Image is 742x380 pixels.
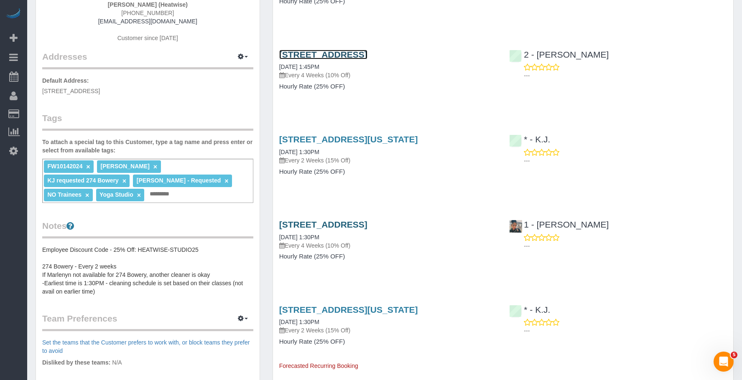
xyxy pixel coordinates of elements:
a: 2 - [PERSON_NAME] [509,50,609,59]
span: N/A [112,359,122,366]
h4: Hourly Rate (25% OFF) [279,253,497,260]
a: × [85,192,89,199]
a: [DATE] 1:30PM [279,149,319,155]
a: × [153,163,157,170]
span: [STREET_ADDRESS] [42,88,100,94]
legend: Tags [42,112,253,131]
p: Every 4 Weeks (10% Off) [279,71,497,79]
a: 1 - [PERSON_NAME] [509,220,609,229]
p: Every 2 Weeks (15% Off) [279,326,497,334]
a: * - K.J. [509,134,550,144]
label: Disliked by these teams: [42,358,110,367]
a: × [86,163,90,170]
h4: Hourly Rate (25% OFF) [279,83,497,90]
span: [PERSON_NAME] - Requested [137,177,221,184]
h4: Hourly Rate (25% OFF) [279,338,497,345]
a: [STREET_ADDRESS][US_STATE] [279,305,418,314]
span: 5 [731,352,737,358]
span: Customer since [DATE] [117,35,178,41]
p: --- [524,327,727,335]
a: [STREET_ADDRESS] [279,50,367,59]
p: --- [524,157,727,165]
span: [PHONE_NUMBER] [121,10,174,16]
label: To attach a special tag to this Customer, type a tag name and press enter or select from availabl... [42,138,253,155]
a: [DATE] 1:45PM [279,63,319,70]
a: [EMAIL_ADDRESS][DOMAIN_NAME] [98,18,197,25]
label: Default Address: [42,76,89,85]
img: 1 - Marlenyn Robles [510,220,522,233]
a: Set the teams that the Customer prefers to work with, or block teams they prefer to avoid [42,339,250,354]
span: FW10142024 [47,163,82,170]
span: Forecasted Recurring Booking [279,362,358,369]
strong: [PERSON_NAME] (Heatwise) [108,1,188,8]
a: [DATE] 1:30PM [279,234,319,241]
legend: Notes [42,220,253,238]
a: × [224,177,228,185]
pre: Employee Discount Code - 25% Off: HEATWISE-STUDIO25 274 Bowery - Every 2 weeks If Marlenyn not av... [42,246,253,296]
h4: Hourly Rate (25% OFF) [279,168,497,175]
legend: Team Preferences [42,312,253,331]
a: * - K.J. [509,305,550,314]
p: --- [524,242,727,250]
a: × [122,177,126,185]
span: Yoga Studio [99,191,133,198]
img: Automaid Logo [5,8,22,20]
p: --- [524,71,727,80]
p: Every 2 Weeks (15% Off) [279,156,497,165]
a: [DATE] 1:30PM [279,319,319,325]
span: KJ requested 274 Bowery [47,177,118,184]
span: [PERSON_NAME] [100,163,149,170]
p: Every 4 Weeks (10% Off) [279,241,497,250]
a: [STREET_ADDRESS][US_STATE] [279,134,418,144]
iframe: Intercom live chat [714,352,734,372]
a: [STREET_ADDRESS] [279,220,367,229]
span: NO Trainees [47,191,82,198]
a: × [137,192,141,199]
